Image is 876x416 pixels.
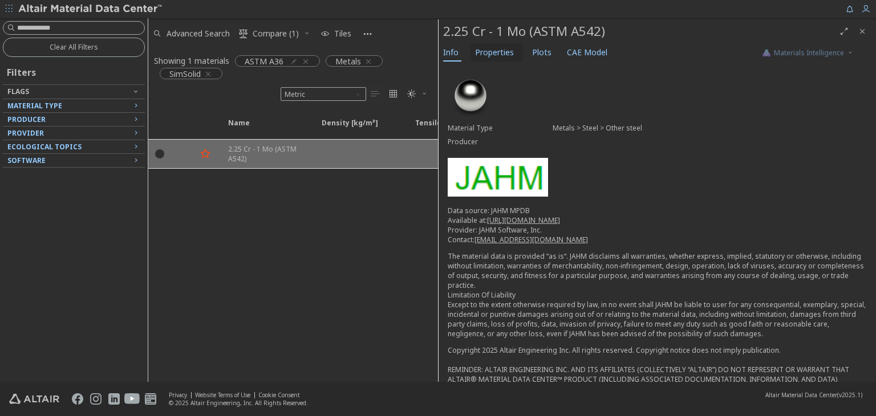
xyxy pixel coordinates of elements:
span: Favorite [196,118,221,138]
span: Metals [335,56,361,66]
a: Privacy [169,391,187,399]
span: Info [443,43,459,62]
span: Materials Intelligence [774,48,844,58]
span: Flags [7,87,29,96]
img: Altair Material Data Center [18,3,164,15]
span: Tiles [334,30,351,38]
a: Cookie Consent [258,391,300,399]
div: Producer [448,137,553,146]
button: Favorite [196,145,214,163]
button: Material Type [3,99,145,113]
i:  [389,89,398,99]
img: Material Type Image [448,74,493,119]
div: Filters [3,57,42,84]
span: Name [221,118,315,138]
span: Name [228,118,250,138]
button: Table View [366,85,384,103]
span: Tensile modulus [MPa] [415,118,497,138]
div: Showing 1 materials [154,55,229,66]
span: Density [kg/m³] [315,118,408,138]
span: Software [7,156,46,165]
button: Close [853,22,871,40]
img: Altair Engineering [9,394,59,404]
span: Properties [475,43,514,62]
i:  [371,89,380,99]
img: Logo - Provider [448,158,548,197]
button: Tile View [384,85,403,103]
div: (v2025.1) [765,391,862,399]
button: Ecological Topics [3,140,145,154]
span: Expand [171,118,196,138]
button: Flags [3,85,145,99]
a: [URL][DOMAIN_NAME] [487,215,560,225]
i:  [407,89,416,99]
div: 2.25 Cr - 1 Mo (ASTM A542) [443,22,835,40]
span: Compare (1) [253,30,299,38]
p: Data source: JAHM MPDB Available at: Provider: JAHM Software, Inc. Contact: [448,206,867,244]
a: [EMAIL_ADDRESS][DOMAIN_NAME] [474,235,588,244]
span: Ecological Topics [7,142,82,152]
button: Theme [403,85,432,103]
button: Clear All Filters [3,38,145,57]
div: Material Type [448,124,553,133]
button: Software [3,154,145,168]
span: SimSolid [169,68,201,79]
button: Provider [3,127,145,140]
span: Material Type [7,101,62,111]
span: CAE Model [567,43,607,62]
div: Unit System [281,87,366,101]
span: Metric [281,87,366,101]
span: Plots [532,43,551,62]
span: Provider [7,128,44,138]
p: The material data is provided “as is“. JAHM disclaims all warranties, whether express, implied, s... [448,251,867,338]
div: 2.25 Cr - 1 Mo (ASTM A542) [228,144,315,164]
button: AI CopilotMaterials Intelligence [751,43,865,63]
button: Producer [3,113,145,127]
span: ASTM A36 [245,56,283,66]
span: Clear All Filters [50,43,98,52]
a: Website Terms of Use [195,391,250,399]
i:  [239,29,248,38]
span: Advanced Search [167,30,230,38]
span: Density [kg/m³] [322,118,378,138]
div: © 2025 Altair Engineering, Inc. All Rights Reserved. [169,399,308,407]
button: Full Screen [835,22,853,40]
img: AI Copilot [762,48,771,58]
div: Metals > Steel > Other steel [553,124,867,133]
span: Producer [7,115,46,124]
span: Altair Material Data Center [765,391,837,399]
